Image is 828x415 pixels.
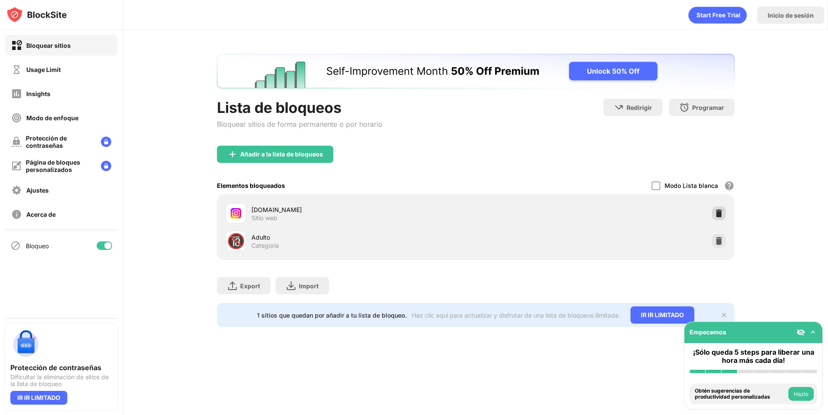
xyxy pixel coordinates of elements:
[251,205,476,214] div: [DOMAIN_NAME]
[768,12,814,19] div: Inicio de sesión
[257,312,407,319] div: 1 sitios que quedan por añadir a tu lista de bloqueo.
[240,151,323,158] div: Añadir a la lista de bloqueos
[797,328,805,337] img: eye-not-visible.svg
[10,391,67,405] div: IR IR LIMITADO
[690,348,817,365] div: ¡Sólo queda 5 steps para liberar una hora más cada día!
[251,233,476,242] div: Adulto
[412,312,620,319] div: Haz clic aquí para actualizar y disfrutar de una lista de bloqueos ilimitada.
[11,88,22,99] img: insights-off.svg
[11,112,22,123] img: focus-off.svg
[26,66,61,73] div: Usage Limit
[217,120,383,128] div: Bloquear sitios de forma permanente o por horario
[688,6,747,24] div: animation
[26,42,71,49] div: Bloquear sitios
[251,242,279,250] div: Categoría
[101,161,111,171] img: lock-menu.svg
[26,90,50,97] div: Insights
[299,282,319,290] div: Import
[10,374,112,387] div: Dificultar la eliminación de sitios de la lista de bloqueo
[26,159,94,173] div: Página de bloques personalizados
[26,134,94,149] div: Protección de contraseñas
[788,387,814,401] button: Hazlo
[630,306,694,324] div: IR IR LIMITADO
[101,137,111,147] img: lock-menu.svg
[11,185,22,196] img: settings-off.svg
[217,99,383,116] div: Lista de bloqueos
[11,40,22,51] img: block-on.svg
[6,6,67,23] img: logo-blocksite.svg
[251,214,277,222] div: Sitio web
[627,104,652,111] div: Redirigir
[695,388,786,400] div: Obtén sugerencias de productividad personalizadas
[217,182,285,189] div: Elementos bloqueados
[809,328,817,337] img: omni-setup-toggle.svg
[665,182,718,189] div: Modo Lista blanca
[11,161,22,171] img: customize-block-page-off.svg
[11,64,22,75] img: time-usage-off.svg
[217,54,734,88] iframe: Banner
[26,114,78,122] div: Modo de enfoque
[10,329,41,360] img: push-password-protection.svg
[10,363,112,372] div: Protección de contraseñas
[11,137,22,147] img: password-protection-off.svg
[26,242,49,250] div: Bloqueo
[10,240,21,251] img: blocking-icon.svg
[227,232,245,250] div: 🔞
[240,282,260,290] div: Export
[692,104,724,111] div: Programar
[26,187,49,194] div: Ajustes
[690,328,726,336] div: Empecemos
[721,312,728,318] img: x-button.svg
[11,209,22,220] img: about-off.svg
[26,211,56,218] div: Acerca de
[231,208,241,218] img: favicons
